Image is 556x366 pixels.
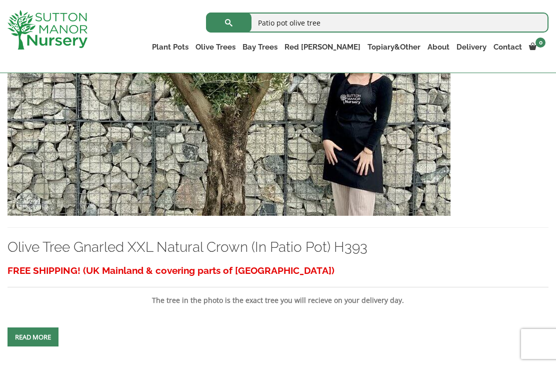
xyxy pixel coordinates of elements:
[7,261,548,280] h3: FREE SHIPPING! (UK Mainland & covering parts of [GEOGRAPHIC_DATA])
[152,295,404,305] strong: The tree in the photo is the exact tree you will recieve on your delivery day.
[7,1,450,216] img: Olive Tree Gnarled XXL Natural Crown (In Patio Pot) H393 - 9A31072E 09DF 41AF AB98 C9600DEDEA24 1...
[364,40,424,54] a: Topiary&Other
[7,10,87,50] img: logo
[525,40,548,54] a: 0
[7,239,367,255] a: Olive Tree Gnarled XXL Natural Crown (In Patio Pot) H393
[281,40,364,54] a: Red [PERSON_NAME]
[239,40,281,54] a: Bay Trees
[535,38,545,48] span: 0
[7,327,58,346] a: Read more
[490,40,525,54] a: Contact
[192,40,239,54] a: Olive Trees
[453,40,490,54] a: Delivery
[424,40,453,54] a: About
[206,13,548,33] input: Search...
[7,103,450,112] a: Olive Tree Gnarled XXL Natural Crown (In Patio Pot) H393
[148,40,192,54] a: Plant Pots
